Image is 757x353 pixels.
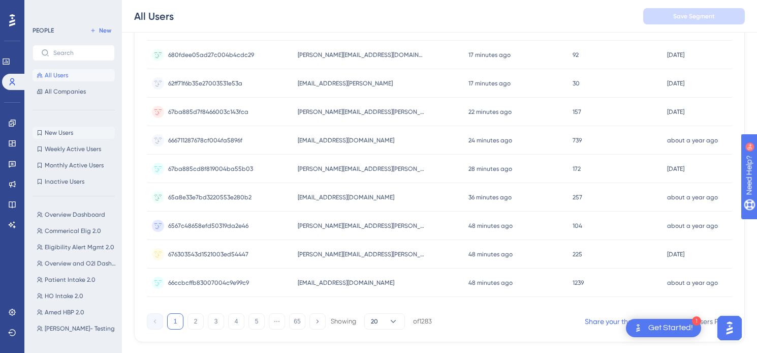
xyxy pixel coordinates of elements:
[53,49,106,56] input: Search
[33,257,121,270] button: Overview and O2I Dashboards
[45,259,117,268] span: Overview and O2I Dashboards
[632,322,644,334] img: launcher-image-alternative-text
[45,243,114,251] span: Eligibility Alert Mgmt 2.0
[289,313,305,330] button: 65
[573,165,581,173] span: 172
[298,279,394,287] span: [EMAIL_ADDRESS][DOMAIN_NAME]
[667,251,684,258] time: [DATE]
[33,159,115,171] button: Monthly Active Users
[573,136,582,144] span: 739
[45,227,101,235] span: Commerical Elig 2.0
[45,71,68,79] span: All Users
[667,108,684,115] time: [DATE]
[573,79,580,87] span: 30
[626,319,701,337] div: Open Get Started! checklist, remaining modules: 1
[371,317,378,326] span: 20
[468,80,511,87] time: 17 minutes ago
[99,26,111,35] span: New
[667,165,684,172] time: [DATE]
[468,165,512,172] time: 28 minutes ago
[298,165,425,173] span: [PERSON_NAME][EMAIL_ADDRESS][PERSON_NAME][DOMAIN_NAME]
[331,317,356,326] div: Showing
[45,308,84,316] span: Amed HBP 2.0
[298,108,425,116] span: [PERSON_NAME][EMAIL_ADDRESS][PERSON_NAME][DOMAIN_NAME]
[134,9,174,23] div: All Users
[45,178,84,186] span: Inactive Users
[298,250,425,258] span: [PERSON_NAME][EMAIL_ADDRESS][PERSON_NAME][DOMAIN_NAME]
[168,250,248,258] span: 676303543d1521003ed54447
[168,136,242,144] span: 666711287678cf004fa5896f
[667,80,684,87] time: [DATE]
[468,194,512,201] time: 36 minutes ago
[45,325,115,333] span: [PERSON_NAME]- Testing
[667,279,718,286] time: about a year ago
[573,193,582,201] span: 257
[298,193,394,201] span: [EMAIL_ADDRESS][DOMAIN_NAME]
[298,222,425,230] span: [PERSON_NAME][EMAIL_ADDRESS][PERSON_NAME][DOMAIN_NAME]
[168,51,254,59] span: 680fdee05ad27c004b4cdc29
[692,316,701,326] div: 1
[24,3,64,15] span: Need Help?
[168,279,249,287] span: 66ccbcffb83007004c9e99c9
[648,322,693,334] div: Get Started!
[45,87,86,96] span: All Companies
[573,250,582,258] span: 225
[667,194,718,201] time: about a year ago
[714,313,745,343] iframe: UserGuiding AI Assistant Launcher
[168,165,253,173] span: 67ba885cd8f819004ba55b03
[228,313,244,330] button: 4
[168,222,248,230] span: 6567c48658efd50319da2e46
[33,274,121,286] button: Patient Intake 2.0
[86,24,115,37] button: New
[269,313,285,330] button: ⋯
[208,313,224,330] button: 3
[413,317,432,326] div: of 1283
[667,222,718,229] time: about a year ago
[45,129,73,137] span: New Users
[33,225,121,237] button: Commerical Elig 2.0
[33,143,115,155] button: Weekly Active Users
[468,51,511,58] time: 17 minutes ago
[468,251,513,258] time: 48 minutes ago
[33,69,115,81] button: All Users
[168,193,251,201] span: 65a8e33e7bd3220553e280b2
[33,85,115,98] button: All Companies
[168,79,242,87] span: 62ff71f6b35e27003531e53a
[667,51,684,58] time: [DATE]
[573,51,579,59] span: 92
[667,137,718,144] time: about a year ago
[33,26,54,35] div: PEOPLE
[187,313,204,330] button: 2
[45,211,105,219] span: Overview Dashboard
[33,241,121,253] button: Eligibility Alert Mgmt 2.0
[468,108,512,115] time: 22 minutes ago
[585,317,650,326] a: Share your thoughts
[167,313,183,330] button: 1
[468,279,513,286] time: 48 minutes ago
[45,292,83,300] span: HO Intake 2.0
[45,145,101,153] span: Weekly Active Users
[33,322,121,335] button: [PERSON_NAME]- Testing
[33,175,115,188] button: Inactive Users
[168,108,248,116] span: 67ba885d7f8466003c143fca
[33,127,115,139] button: New Users
[573,279,584,287] span: 1239
[33,209,121,221] button: Overview Dashboard
[468,137,512,144] time: 24 minutes ago
[45,276,96,284] span: Patient Intake 2.0
[248,313,265,330] button: 5
[468,222,513,229] time: 48 minutes ago
[573,108,581,116] span: 157
[298,136,394,144] span: [EMAIL_ADDRESS][DOMAIN_NAME]
[298,79,393,87] span: [EMAIL_ADDRESS][PERSON_NAME]
[298,51,425,59] span: [PERSON_NAME][EMAIL_ADDRESS][DOMAIN_NAME]
[364,313,405,330] button: 20
[33,306,121,318] button: Amed HBP 2.0
[33,290,121,302] button: HO Intake 2.0
[643,8,745,24] button: Save Segment
[585,315,732,328] div: with us about Users Page .
[45,161,104,169] span: Monthly Active Users
[573,222,582,230] span: 104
